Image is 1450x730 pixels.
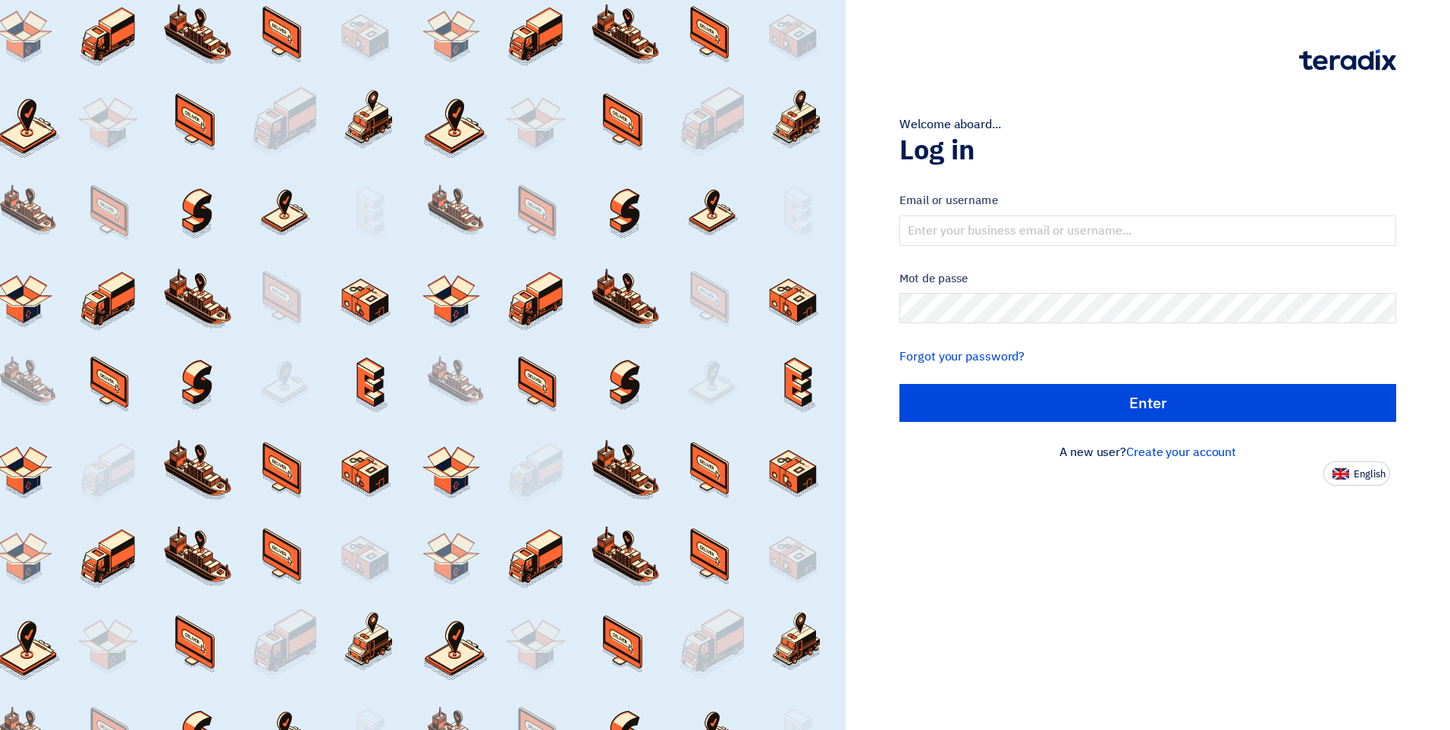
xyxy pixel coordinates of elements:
[899,216,1396,246] input: Enter your business email or username...
[1354,469,1386,480] span: English
[1323,461,1390,486] button: English
[1059,443,1236,461] font: A new user?
[899,115,1396,134] div: Welcome aboard...
[1126,443,1236,461] a: Create your account
[899,384,1396,422] input: Enter
[899,270,1396,288] label: Mot de passe
[899,192,1396,209] label: Email or username
[899,134,1396,167] h1: Log in
[1299,49,1396,71] img: Teradix logo
[1332,468,1349,480] img: en-US.png
[899,348,1025,366] a: Forgot your password?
